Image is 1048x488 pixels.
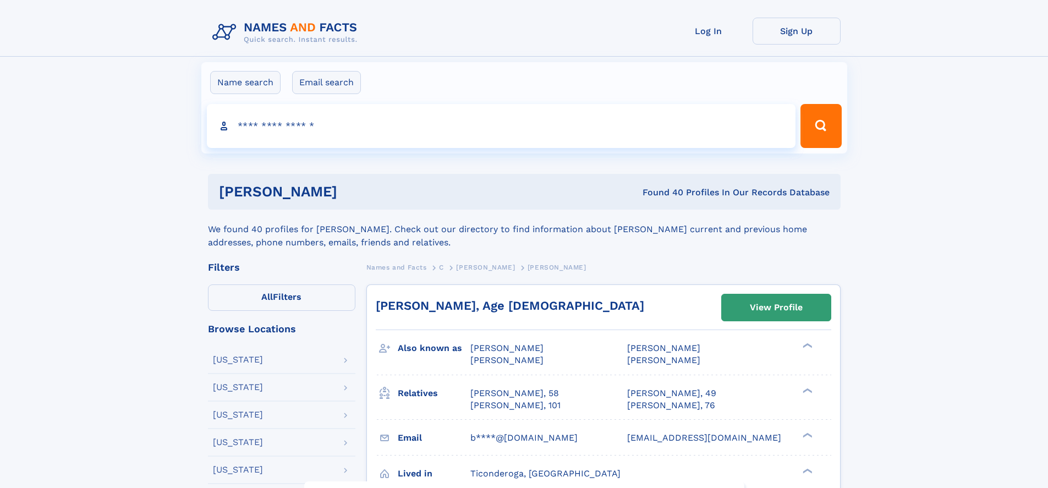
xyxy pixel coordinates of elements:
[800,104,841,148] button: Search Button
[213,438,263,447] div: [US_STATE]
[627,387,716,399] a: [PERSON_NAME], 49
[627,355,700,365] span: [PERSON_NAME]
[208,18,366,47] img: Logo Names and Facts
[208,210,841,249] div: We found 40 profiles for [PERSON_NAME]. Check out our directory to find information about [PERSON...
[213,465,263,474] div: [US_STATE]
[207,104,796,148] input: search input
[665,18,753,45] a: Log In
[398,384,470,403] h3: Relatives
[800,342,813,349] div: ❯
[490,187,830,199] div: Found 40 Profiles In Our Records Database
[210,71,281,94] label: Name search
[219,185,490,199] h1: [PERSON_NAME]
[398,429,470,447] h3: Email
[456,260,515,274] a: [PERSON_NAME]
[292,71,361,94] label: Email search
[627,343,700,353] span: [PERSON_NAME]
[753,18,841,45] a: Sign Up
[213,410,263,419] div: [US_STATE]
[439,264,444,271] span: C
[470,355,544,365] span: [PERSON_NAME]
[366,260,427,274] a: Names and Facts
[528,264,586,271] span: [PERSON_NAME]
[398,339,470,358] h3: Also known as
[470,387,559,399] a: [PERSON_NAME], 58
[456,264,515,271] span: [PERSON_NAME]
[722,294,831,321] a: View Profile
[470,343,544,353] span: [PERSON_NAME]
[800,387,813,394] div: ❯
[376,299,644,312] a: [PERSON_NAME], Age [DEMOGRAPHIC_DATA]
[470,468,621,479] span: Ticonderoga, [GEOGRAPHIC_DATA]
[800,467,813,474] div: ❯
[398,464,470,483] h3: Lived in
[800,431,813,438] div: ❯
[213,355,263,364] div: [US_STATE]
[208,324,355,334] div: Browse Locations
[261,292,273,302] span: All
[627,399,715,412] a: [PERSON_NAME], 76
[439,260,444,274] a: C
[750,295,803,320] div: View Profile
[208,284,355,311] label: Filters
[470,399,561,412] a: [PERSON_NAME], 101
[627,432,781,443] span: [EMAIL_ADDRESS][DOMAIN_NAME]
[208,262,355,272] div: Filters
[213,383,263,392] div: [US_STATE]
